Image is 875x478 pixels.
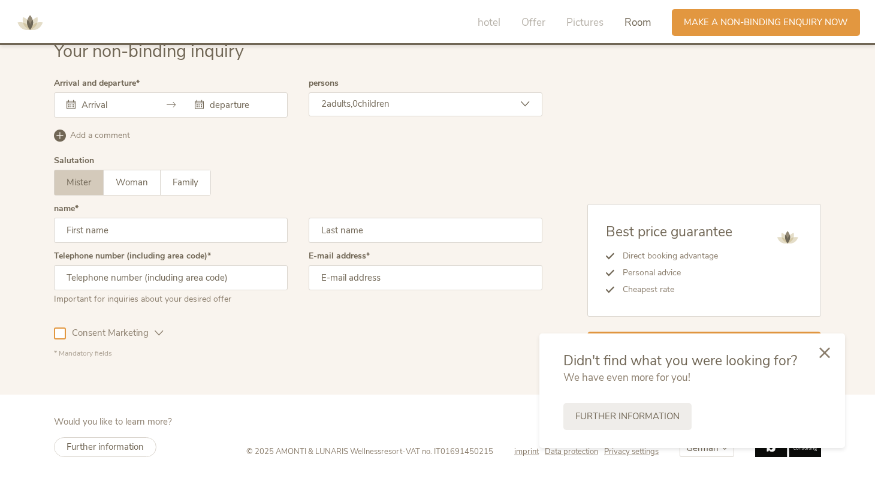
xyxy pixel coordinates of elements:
font: Make a non-binding enquiry now [684,16,848,28]
font: children [358,98,390,110]
a: imprint [514,446,545,457]
font: VAT no. IT01691450215 [406,446,493,457]
font: Woman [116,176,148,188]
font: Family [173,176,198,188]
a: Privacy settings [604,446,659,457]
font: Your non-binding inquiry [54,40,244,63]
font: Add a comment [70,130,130,141]
font: Telephone number (including area code) [54,250,207,261]
font: Mister [67,176,91,188]
font: 0 [352,98,358,110]
a: AMONTI & LUNARIS wellness resort [12,18,48,26]
font: Offer [521,16,545,29]
font: Room [624,16,651,29]
font: Best price guarantee [606,223,732,241]
font: 2 [321,98,327,110]
font: Direct booking advantage [623,250,718,261]
a: Further information [563,403,692,430]
a: Further information [54,437,156,457]
img: AMONTI & LUNARIS wellness resort [12,5,48,41]
font: imprint [514,446,539,457]
font: Further information [67,441,144,453]
font: We have even more for you! [563,371,690,384]
font: Data protection [545,446,598,457]
font: Pictures [566,16,604,29]
input: Telephone number (including area code) [54,265,288,290]
font: Personal advice [623,267,681,278]
input: Last name [309,218,542,243]
font: hotel [478,16,500,29]
a: Data protection [545,446,604,457]
input: First name [54,218,288,243]
font: Didn't find what you were looking for? [563,351,797,370]
input: Arrival [79,99,147,111]
font: name [54,203,75,214]
font: Would you like to learn more? [54,416,172,428]
font: Cheapest rate [623,284,674,295]
font: Further information [575,410,680,422]
font: - [402,446,406,457]
font: E-mail address [309,250,366,261]
font: Important for inquiries about your desired offer [54,293,231,305]
font: © 2025 AMONTI & LUNARIS Wellnessresort [246,446,402,457]
font: * Mandatory fields [54,348,112,358]
font: Arrival and departure [54,77,136,89]
font: Salutation [54,155,94,166]
font: adults, [327,98,352,110]
img: AMONTI & LUNARIS wellness resort [773,223,802,252]
font: persons [309,77,339,89]
font: Consent Marketing [72,327,149,339]
input: departure [207,99,275,111]
input: E-mail address [309,265,542,290]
